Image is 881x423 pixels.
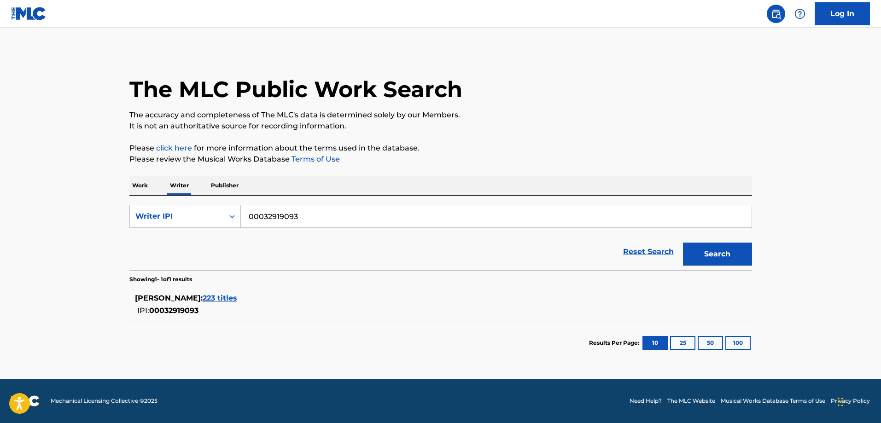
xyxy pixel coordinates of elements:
[794,8,805,19] img: help
[667,397,715,405] a: The MLC Website
[129,143,752,154] p: Please for more information about the terms used in the database.
[630,397,662,405] a: Need Help?
[129,121,752,132] p: It is not an authoritative source for recording information.
[618,242,678,262] a: Reset Search
[815,2,870,25] a: Log In
[589,339,642,347] p: Results Per Page:
[167,176,192,195] p: Writer
[129,75,462,103] h1: The MLC Public Work Search
[129,176,151,195] p: Work
[838,388,843,416] div: Drag
[129,154,752,165] p: Please review the Musical Works Database
[683,243,752,266] button: Search
[290,155,340,163] a: Terms of Use
[831,397,870,405] a: Privacy Policy
[670,336,695,350] button: 25
[51,397,158,405] span: Mechanical Licensing Collective © 2025
[135,294,203,302] span: [PERSON_NAME] :
[129,110,752,121] p: The accuracy and completeness of The MLC's data is determined solely by our Members.
[770,8,782,19] img: search
[767,5,785,23] a: Public Search
[11,7,47,20] img: MLC Logo
[721,397,825,405] a: Musical Works Database Terms of Use
[835,379,881,423] iframe: Chat Widget
[11,395,40,406] img: logo
[129,205,752,270] form: Search Form
[135,211,218,222] div: Writer IPI
[791,5,809,23] div: Help
[725,336,751,350] button: 100
[156,144,192,152] a: click here
[137,306,149,315] span: IPI:
[698,336,723,350] button: 50
[149,306,198,315] span: 00032919093
[203,294,237,302] span: 223 titles
[642,336,668,350] button: 10
[129,275,192,284] p: Showing 1 - 1 of 1 results
[208,176,241,195] p: Publisher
